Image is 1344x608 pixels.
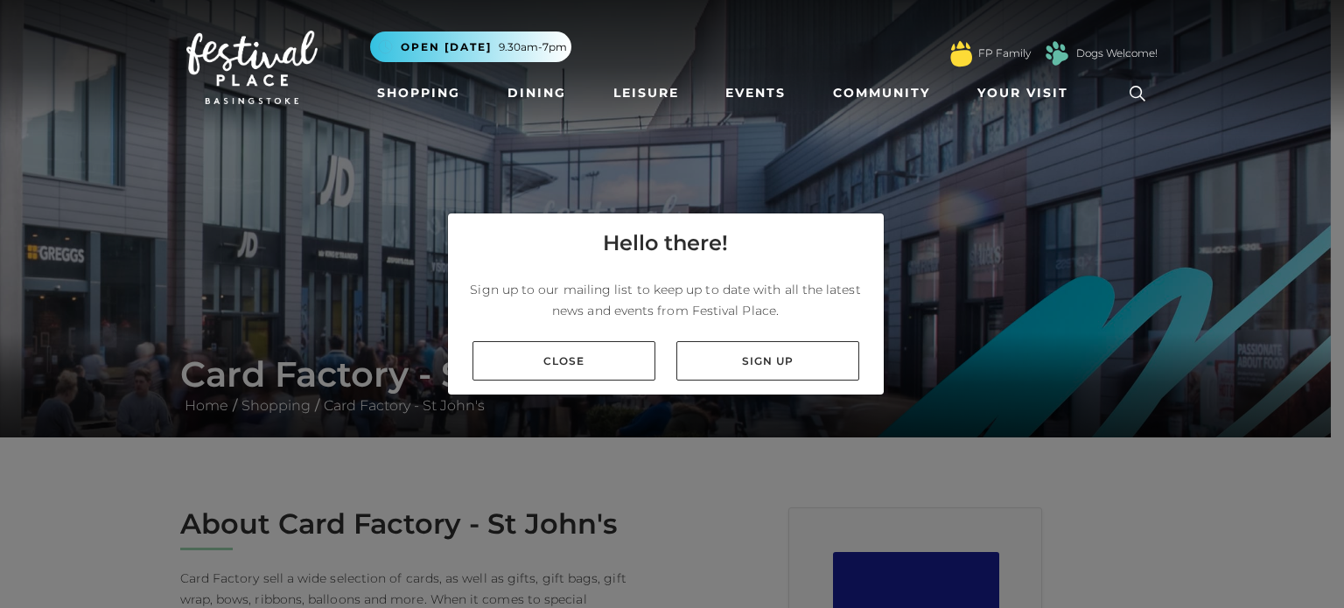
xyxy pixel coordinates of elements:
[970,77,1084,109] a: Your Visit
[500,77,573,109] a: Dining
[370,77,467,109] a: Shopping
[676,341,859,381] a: Sign up
[472,341,655,381] a: Close
[462,279,870,321] p: Sign up to our mailing list to keep up to date with all the latest news and events from Festival ...
[1076,45,1158,61] a: Dogs Welcome!
[826,77,937,109] a: Community
[370,31,571,62] button: Open [DATE] 9.30am-7pm
[718,77,793,109] a: Events
[499,39,567,55] span: 9.30am-7pm
[603,227,728,259] h4: Hello there!
[186,31,318,104] img: Festival Place Logo
[977,84,1068,102] span: Your Visit
[978,45,1031,61] a: FP Family
[401,39,492,55] span: Open [DATE]
[606,77,686,109] a: Leisure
